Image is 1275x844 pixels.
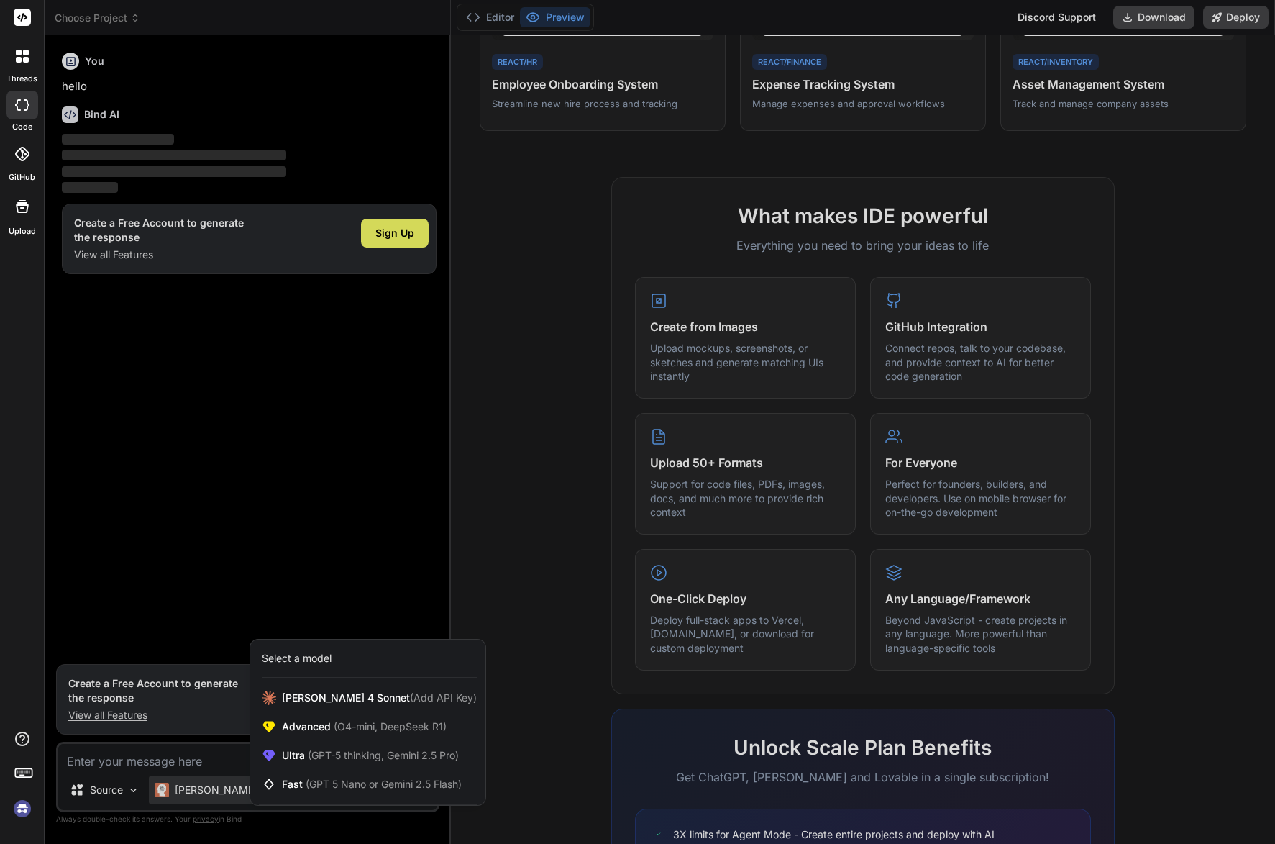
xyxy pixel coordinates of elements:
span: Advanced [282,720,447,734]
label: GitHub [9,171,35,183]
span: Fast [282,777,462,791]
img: signin [10,797,35,821]
span: [PERSON_NAME] 4 Sonnet [282,691,477,705]
label: threads [6,73,37,85]
label: Upload [9,225,36,237]
span: (GPT-5 thinking, Gemini 2.5 Pro) [305,749,459,761]
span: (GPT 5 Nano or Gemini 2.5 Flash) [306,778,462,790]
span: Ultra [282,748,459,763]
span: (O4-mini, DeepSeek R1) [331,720,447,732]
span: (Add API Key) [410,691,477,704]
label: code [12,121,32,133]
div: Select a model [262,651,332,666]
